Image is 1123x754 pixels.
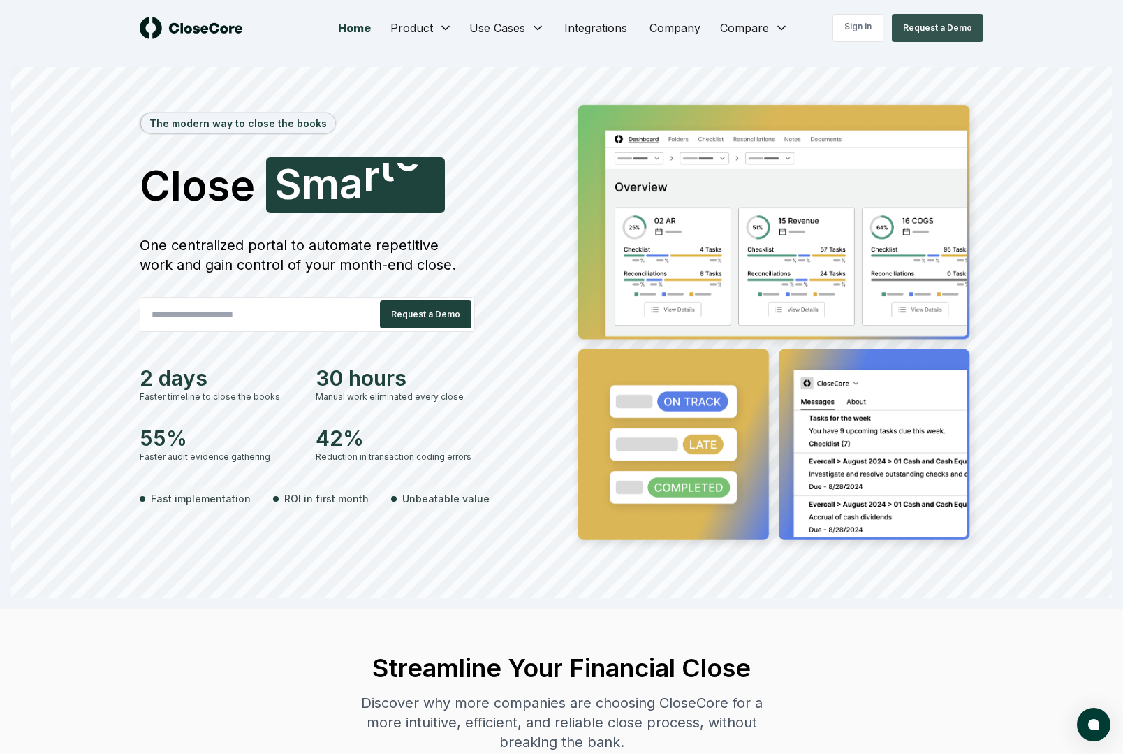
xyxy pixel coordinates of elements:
a: Company [638,14,712,42]
button: atlas-launcher [1077,708,1110,741]
a: Sign in [832,14,883,42]
h2: Streamline Your Financial Close [348,654,775,682]
a: Home [327,14,382,42]
div: One centralized portal to automate repetitive work and gain control of your month-end close. [140,235,475,275]
span: Unbeatable value [402,491,490,506]
span: Close [140,164,255,206]
div: Reduction in transaction coding errors [316,451,475,463]
img: Jumbotron [567,95,983,555]
div: 2 days [140,365,299,391]
span: Fast implementation [151,491,251,506]
div: Discover why more companies are choosing CloseCore for a more intuitive, efficient, and reliable ... [348,693,775,752]
span: Compare [720,20,769,36]
button: Compare [712,14,797,42]
span: m [302,163,339,205]
div: Faster timeline to close the books [140,391,299,403]
span: Product [390,20,433,36]
a: Integrations [553,14,638,42]
div: 55% [140,426,299,451]
button: Request a Demo [380,300,471,328]
div: Faster audit evidence gathering [140,451,299,463]
span: ROI in first month [284,491,369,506]
div: The modern way to close the books [141,113,335,133]
div: 30 hours [316,365,475,391]
span: r [363,155,380,197]
span: S [274,163,302,205]
button: Product [382,14,461,42]
div: 42% [316,426,475,451]
span: e [395,134,420,176]
button: Request a Demo [892,14,983,42]
div: Manual work eliminated every close [316,391,475,403]
span: Use Cases [469,20,525,36]
span: t [380,145,395,187]
span: a [339,162,363,204]
button: Use Cases [461,14,553,42]
img: logo [140,17,243,39]
span: r [420,125,436,167]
